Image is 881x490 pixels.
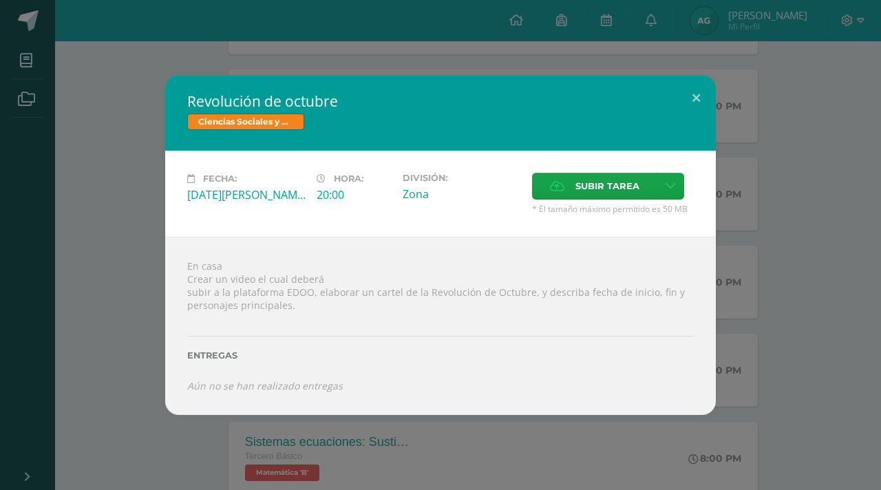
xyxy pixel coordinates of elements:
[677,75,716,122] button: Close (Esc)
[203,173,237,184] span: Fecha:
[575,173,639,199] span: Subir tarea
[317,187,392,202] div: 20:00
[187,114,304,130] span: Ciencias Sociales y Formación Ciudadana
[403,173,521,183] label: División:
[403,187,521,202] div: Zona
[187,379,343,392] i: Aún no se han realizado entregas
[187,350,694,361] label: Entregas
[187,92,694,111] h2: Revolución de octubre
[334,173,363,184] span: Hora:
[187,187,306,202] div: [DATE][PERSON_NAME]
[165,237,716,415] div: En casa Crear un video el cual deberá subir a la plataforma EDOO, elaborar un cartel de la Revolu...
[532,203,694,215] span: * El tamaño máximo permitido es 50 MB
